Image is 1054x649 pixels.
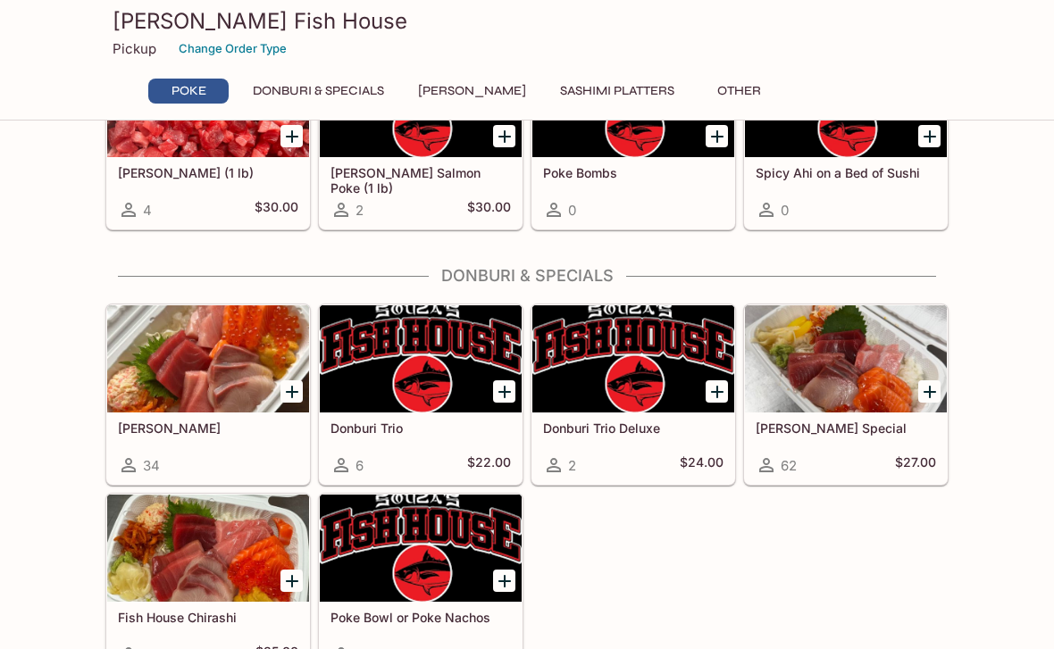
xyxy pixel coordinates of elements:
[745,305,947,412] div: Souza Special
[118,420,298,436] h5: [PERSON_NAME]
[113,40,156,57] p: Pickup
[706,125,728,147] button: Add Poke Bombs
[106,49,310,229] a: [PERSON_NAME] (1 lb)4$30.00
[356,457,364,474] span: 6
[255,199,298,220] h5: $30.00
[756,165,936,180] h5: Spicy Ahi on a Bed of Sushi
[531,304,735,485] a: Donburi Trio Deluxe2$24.00
[532,50,734,157] div: Poke Bombs
[330,610,511,625] h5: Poke Bowl or Poke Nachos
[148,79,229,104] button: Poke
[543,165,724,180] h5: Poke Bombs
[493,570,515,592] button: Add Poke Bowl or Poke Nachos
[356,202,364,219] span: 2
[243,79,394,104] button: Donburi & Specials
[568,457,576,474] span: 2
[680,454,724,476] h5: $24.00
[744,304,948,485] a: [PERSON_NAME] Special62$27.00
[698,79,779,104] button: Other
[143,202,152,219] span: 4
[330,165,511,195] h5: [PERSON_NAME] Salmon Poke (1 lb)
[106,304,310,485] a: [PERSON_NAME]34
[781,202,789,219] span: 0
[568,202,576,219] span: 0
[918,125,941,147] button: Add Spicy Ahi on a Bed of Sushi
[107,50,309,157] div: Ahi Poke (1 lb)
[467,454,511,476] h5: $22.00
[171,35,295,62] button: Change Order Type
[543,420,724,436] h5: Donburi Trio Deluxe
[493,380,515,403] button: Add Donburi Trio
[280,380,303,403] button: Add Sashimi Donburis
[918,380,941,403] button: Add Souza Special
[781,457,797,474] span: 62
[319,304,523,485] a: Donburi Trio6$22.00
[408,79,536,104] button: [PERSON_NAME]
[320,50,522,157] div: Ora King Salmon Poke (1 lb)
[895,454,936,476] h5: $27.00
[745,50,947,157] div: Spicy Ahi on a Bed of Sushi
[319,49,523,229] a: [PERSON_NAME] Salmon Poke (1 lb)2$30.00
[280,570,303,592] button: Add Fish House Chirashi
[706,380,728,403] button: Add Donburi Trio Deluxe
[118,610,298,625] h5: Fish House Chirashi
[107,305,309,412] div: Sashimi Donburis
[107,495,309,602] div: Fish House Chirashi
[756,420,936,436] h5: [PERSON_NAME] Special
[320,305,522,412] div: Donburi Trio
[320,495,522,602] div: Poke Bowl or Poke Nachos
[531,49,735,229] a: Poke Bombs0
[467,199,511,220] h5: $30.00
[532,305,734,412] div: Donburi Trio Deluxe
[105,266,949,286] h4: Donburi & Specials
[113,7,941,35] h3: [PERSON_NAME] Fish House
[744,49,948,229] a: Spicy Ahi on a Bed of Sushi0
[280,125,303,147] button: Add Ahi Poke (1 lb)
[330,420,511,436] h5: Donburi Trio
[118,165,298,180] h5: [PERSON_NAME] (1 lb)
[143,457,160,474] span: 34
[550,79,684,104] button: Sashimi Platters
[493,125,515,147] button: Add Ora King Salmon Poke (1 lb)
